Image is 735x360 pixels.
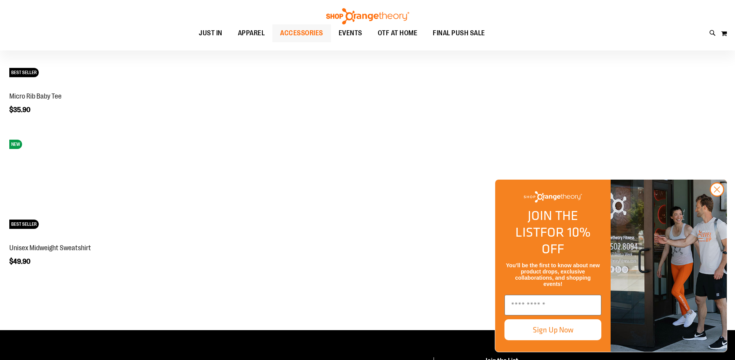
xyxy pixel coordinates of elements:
[9,106,31,114] span: $35.90
[378,24,418,42] span: OTF AT HOME
[272,24,331,42] a: ACCESSORIES
[540,222,590,258] span: FOR 10% OFF
[611,180,727,352] img: Shop Orangtheory
[9,84,102,90] a: Micro Rib Baby TeeNEWBEST SELLER
[9,68,39,77] span: BEST SELLER
[9,220,39,229] span: BEST SELLER
[191,24,230,42] a: JUST IN
[9,235,102,242] a: Unisex Midweight SweatshirtNEWBEST SELLER
[515,206,578,242] span: JOIN THE LIST
[230,24,273,42] a: APPAREL
[238,24,265,42] span: APPAREL
[339,24,362,42] span: EVENTS
[199,24,222,42] span: JUST IN
[370,24,425,42] a: OTF AT HOME
[9,140,22,149] span: NEW
[504,319,601,340] button: Sign Up Now
[710,182,724,197] button: Close dialog
[524,191,582,202] img: Shop Orangetheory
[9,92,62,100] a: Micro Rib Baby Tee
[331,24,370,42] a: EVENTS
[506,262,600,287] span: You’ll be the first to know about new product drops, exclusive collaborations, and shopping events!
[280,24,323,42] span: ACCESSORIES
[9,244,91,252] a: Unisex Midweight Sweatshirt
[425,24,493,42] a: FINAL PUSH SALE
[433,24,485,42] span: FINAL PUSH SALE
[487,171,735,360] div: FLYOUT Form
[504,295,601,315] input: Enter email
[9,258,31,265] span: $49.90
[325,8,410,24] img: Shop Orangetheory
